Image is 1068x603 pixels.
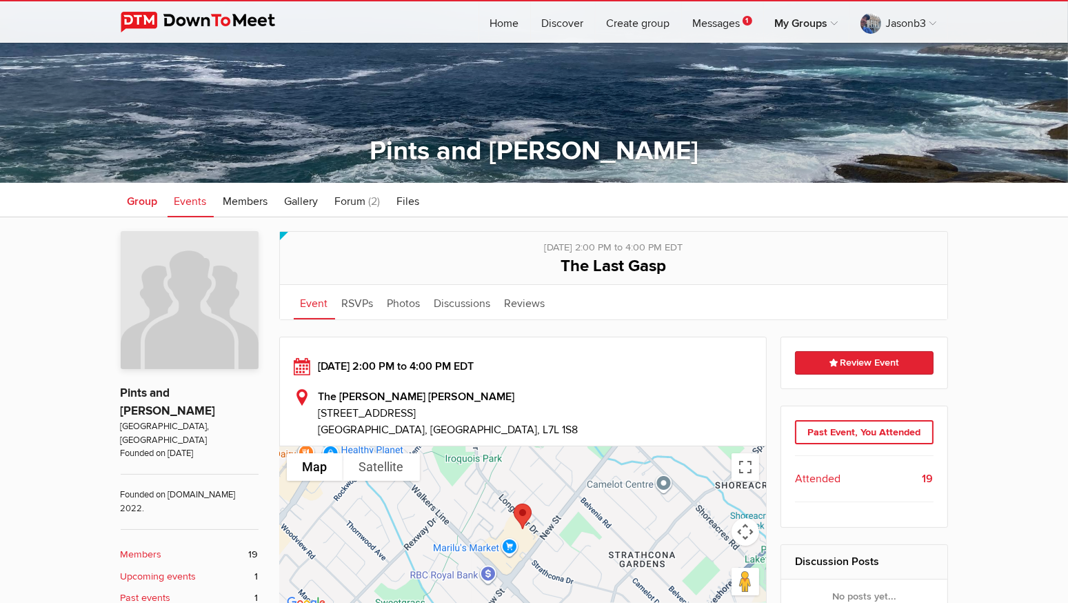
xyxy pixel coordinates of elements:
a: Photos [381,285,427,319]
a: Gallery [278,183,325,217]
span: [GEOGRAPHIC_DATA], [GEOGRAPHIC_DATA] [121,420,259,447]
a: Jasonb3 [849,1,947,43]
span: Attended [795,471,840,487]
a: Pints and [PERSON_NAME] [370,135,698,167]
button: Show satellite imagery [343,453,420,481]
b: 19 [923,471,934,487]
div: [DATE] 2:00 PM to 4:00 PM EDT [294,232,934,255]
span: Gallery [285,195,319,208]
a: Discover [531,1,595,43]
b: The [PERSON_NAME] [PERSON_NAME] [319,390,515,404]
button: Map camera controls [732,518,759,546]
span: 1 [743,16,752,26]
a: Pints and [PERSON_NAME] [121,386,216,418]
a: Review Event [795,351,934,375]
a: Create group [596,1,681,43]
a: Members [216,183,275,217]
button: Toggle fullscreen view [732,453,759,481]
a: Forum (2) [328,183,387,217]
a: Group [121,183,165,217]
span: Group [128,195,158,208]
span: Founded on [DOMAIN_NAME] 2022. [121,474,259,515]
span: Files [397,195,420,208]
a: Files [390,183,427,217]
span: [STREET_ADDRESS] [319,405,753,422]
a: Events [168,183,214,217]
span: (2) [369,195,381,208]
span: Founded on [DATE] [121,447,259,460]
a: Event [294,285,335,319]
span: [GEOGRAPHIC_DATA], [GEOGRAPHIC_DATA], L7L 1S8 [319,423,578,437]
div: Past Event, You Attended [795,420,934,445]
a: Members 19 [121,547,259,562]
img: Pints and Peterson [121,231,259,369]
a: Messages1 [682,1,763,43]
span: Forum [335,195,366,208]
a: Home [479,1,530,43]
a: Discussion Posts [795,555,879,569]
button: Drag Pegman onto the map to open Street View [732,568,759,595]
img: DownToMeet [121,12,296,32]
b: Upcoming events [121,569,197,584]
a: My Groups [764,1,849,43]
span: Members [223,195,268,208]
span: The Last Gasp [561,256,666,276]
span: 1 [255,569,259,584]
button: Show street map [287,453,343,481]
a: Discussions [427,285,498,319]
a: Upcoming events 1 [121,569,259,584]
a: Reviews [498,285,552,319]
b: Members [121,547,162,562]
span: 19 [249,547,259,562]
div: [DATE] 2:00 PM to 4:00 PM EDT [294,358,753,375]
a: RSVPs [335,285,381,319]
span: Events [174,195,207,208]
